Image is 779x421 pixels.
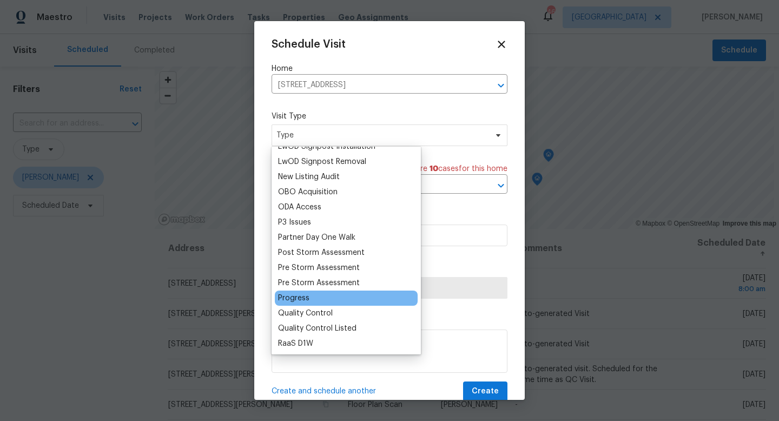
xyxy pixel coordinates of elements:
button: Open [493,78,509,93]
div: Quality Control [278,308,333,319]
div: New Listing Audit [278,172,340,182]
input: Enter in an address [272,77,477,94]
div: LwOD Signpost Installation [278,141,375,152]
div: RaaS QC [278,353,310,364]
div: Post Storm Assessment [278,247,365,258]
label: Home [272,63,507,74]
span: There are case s for this home [395,163,507,174]
div: LwOD Signpost Removal [278,156,366,167]
button: Open [493,178,509,193]
span: Schedule Visit [272,39,346,50]
span: Close [496,38,507,50]
div: RaaS D1W [278,338,313,349]
div: Progress [278,293,309,304]
label: Visit Type [272,111,507,122]
div: Partner Day One Walk [278,232,355,243]
span: Create [472,385,499,398]
div: P3 Issues [278,217,311,228]
span: Type [276,130,487,141]
button: Create [463,381,507,402]
div: Pre Storm Assessment [278,262,360,273]
div: ODA Access [278,202,321,213]
span: Create and schedule another [272,386,376,397]
div: OBO Acquisition [278,187,338,198]
div: Quality Control Listed [278,323,357,334]
div: Pre Storm Assessment [278,278,360,288]
span: 10 [430,165,438,173]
